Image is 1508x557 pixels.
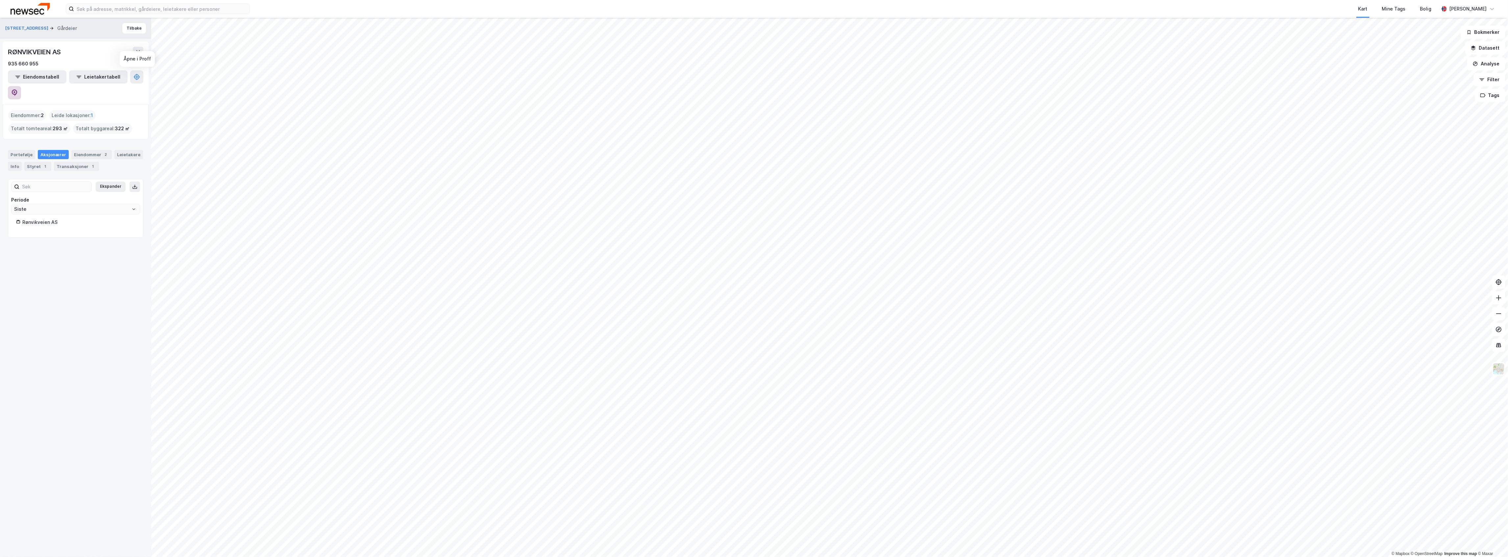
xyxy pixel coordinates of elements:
div: Totalt tomteareal : [8,123,70,134]
div: Kontrollprogram for chat [1475,525,1508,557]
input: Søk [19,182,91,192]
input: ClearOpen [12,204,140,214]
div: Bolig [1420,5,1432,13]
div: Info [8,162,22,171]
button: Ekspander [96,182,126,192]
div: Rønvikveien AS [22,218,135,226]
img: newsec-logo.f6e21ccffca1b3a03d2d.png [11,3,50,14]
div: Portefølje [8,150,35,159]
div: Styret [24,162,51,171]
button: Tilbake [122,23,146,34]
div: Kart [1358,5,1368,13]
div: Transaksjoner [54,162,99,171]
div: Periode [11,196,140,204]
div: Aksjonærer [38,150,69,159]
button: Open [131,206,136,212]
div: 2 [103,151,109,158]
span: 2 [41,111,44,119]
input: Søk på adresse, matrikkel, gårdeiere, leietakere eller personer [74,4,250,14]
img: Z [1493,363,1505,375]
a: Improve this map [1445,551,1477,556]
a: Mapbox [1392,551,1410,556]
div: RØNVIKVEIEN AS [8,47,62,57]
div: Mine Tags [1382,5,1406,13]
button: Filter [1474,73,1505,86]
div: Eiendommer [71,150,112,159]
button: Datasett [1465,41,1505,55]
button: Analyse [1467,57,1505,70]
button: Leietakertabell [69,70,128,84]
button: [STREET_ADDRESS] [5,25,50,32]
div: Leide lokasjoner : [49,110,96,121]
div: 1 [90,163,96,170]
button: Tags [1475,89,1505,102]
a: OpenStreetMap [1411,551,1443,556]
div: [PERSON_NAME] [1449,5,1487,13]
span: 322 ㎡ [115,125,130,133]
div: 935 660 955 [8,60,38,68]
button: Bokmerker [1461,26,1505,39]
div: Gårdeier [57,24,77,32]
div: 1 [42,163,49,170]
iframe: Chat Widget [1475,525,1508,557]
div: Totalt byggareal : [73,123,132,134]
button: Eiendomstabell [8,70,66,84]
div: Leietakere [114,150,143,159]
span: 293 ㎡ [53,125,68,133]
span: 1 [91,111,93,119]
div: Eiendommer : [8,110,46,121]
